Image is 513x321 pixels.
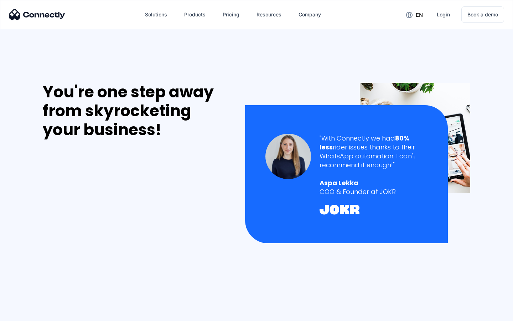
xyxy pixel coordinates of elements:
[223,10,239,20] div: Pricing
[256,10,281,20] div: Resources
[299,10,321,20] div: Company
[9,9,65,20] img: Connectly Logo
[320,134,427,170] div: "With Connectly we had rider issues thanks to their WhatsApp automation. I can't recommend it eno...
[43,148,150,311] iframe: Form 0
[7,309,43,319] aside: Language selected: English
[217,6,245,23] a: Pricing
[437,10,450,20] div: Login
[184,10,206,20] div: Products
[320,187,427,196] div: COO & Founder at JOKR
[431,6,456,23] a: Login
[320,134,409,152] strong: 80% less
[461,6,504,23] a: Book a demo
[320,178,358,187] strong: Aspa Lekka
[145,10,167,20] div: Solutions
[416,10,423,20] div: en
[14,309,43,319] ul: Language list
[43,83,230,139] div: You're one step away from skyrocketing your business!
